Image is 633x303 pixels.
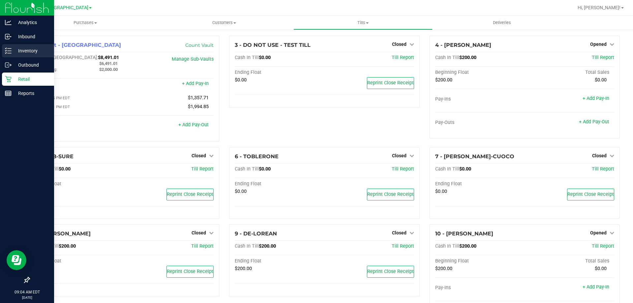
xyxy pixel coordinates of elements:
div: Ending Float [235,181,324,187]
button: Reprint Close Receipt [367,77,414,89]
a: Till Report [392,166,414,172]
div: Ending Float [35,181,124,187]
span: $1,357.71 [188,95,209,101]
span: $1,994.85 [188,104,209,109]
span: $0.00 [235,189,247,194]
inline-svg: Analytics [5,19,12,26]
p: Inventory [12,47,51,55]
div: Total Sales [525,70,614,76]
span: Opened [590,42,607,47]
span: $2,000.00 [99,67,118,72]
span: $0.00 [459,166,471,172]
p: Inbound [12,33,51,41]
span: Cash In Till [435,166,459,172]
a: + Add Pay-In [583,96,609,101]
span: 6 - TOBLERONE [235,153,279,160]
span: $200.00 [459,243,476,249]
a: Till Report [592,55,614,60]
span: $6,491.01 [99,61,118,66]
span: Cash In Till [235,55,259,60]
span: $0.00 [259,166,271,172]
p: Analytics [12,18,51,26]
span: $0.00 [59,166,71,172]
span: 8 - [PERSON_NAME] [35,230,91,237]
button: Reprint Close Receipt [166,189,214,200]
a: + Add Pay-Out [178,122,209,128]
span: $0.00 [435,189,447,194]
inline-svg: Inbound [5,33,12,40]
span: Reprint Close Receipt [567,192,614,197]
span: Cash In Till [235,166,259,172]
span: Closed [192,230,206,235]
span: 3 - DO NOT USE - TEST TILL [235,42,311,48]
span: Closed [592,153,607,158]
span: Reprint Close Receipt [367,80,414,86]
span: 9 - DE-LOREAN [235,230,277,237]
span: $8,491.01 [98,55,119,60]
p: [DATE] [3,295,51,300]
a: Tills [293,16,432,30]
div: Ending Float [435,181,525,187]
span: $0.00 [595,266,607,271]
div: Pay-Outs [435,120,525,126]
span: Till Report [392,243,414,249]
span: $200.00 [59,243,76,249]
iframe: Resource center [7,250,26,270]
inline-svg: Outbound [5,62,12,68]
a: Till Report [191,243,214,249]
span: $200.00 [235,266,252,271]
div: Pay-Outs [35,123,124,129]
span: $200.00 [259,243,276,249]
span: Cash In Till [435,55,459,60]
a: Till Report [191,166,214,172]
span: Reprint Close Receipt [167,192,213,197]
div: Beginning Float [435,258,525,264]
a: Till Report [392,55,414,60]
inline-svg: Reports [5,90,12,97]
span: Closed [192,153,206,158]
span: Opened [590,230,607,235]
span: 7 - [PERSON_NAME]-CUOCO [435,153,514,160]
span: $0.00 [235,77,247,83]
a: Deliveries [433,16,571,30]
button: Reprint Close Receipt [367,189,414,200]
span: 10 - [PERSON_NAME] [435,230,493,237]
span: Cash In [GEOGRAPHIC_DATA]: [35,55,98,60]
a: Count Vault [185,42,214,48]
div: Ending Float [235,70,324,76]
span: Reprint Close Receipt [367,192,414,197]
a: Customers [155,16,293,30]
span: Closed [392,42,407,47]
span: $200.00 [435,77,452,83]
span: Closed [392,230,407,235]
span: Reprint Close Receipt [167,269,213,274]
span: [GEOGRAPHIC_DATA] [43,5,88,11]
div: Ending Float [35,258,124,264]
button: Reprint Close Receipt [567,189,614,200]
p: Outbound [12,61,51,69]
span: $0.00 [595,77,607,83]
a: + Add Pay-Out [579,119,609,125]
a: Till Report [592,243,614,249]
span: 1 - Vault - [GEOGRAPHIC_DATA] [35,42,121,48]
button: Reprint Close Receipt [367,266,414,278]
p: Reports [12,89,51,97]
span: $200.00 [459,55,476,60]
inline-svg: Retail [5,76,12,82]
span: Closed [392,153,407,158]
a: + Add Pay-In [583,284,609,290]
span: $0.00 [259,55,271,60]
span: Customers [155,20,293,26]
span: Cash In Till [235,243,259,249]
a: Till Report [592,166,614,172]
div: Total Sales [525,258,614,264]
span: Tills [294,20,432,26]
div: Pay-Ins [35,81,124,87]
div: Pay-Ins [435,285,525,291]
span: Hi, [PERSON_NAME]! [578,5,620,10]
